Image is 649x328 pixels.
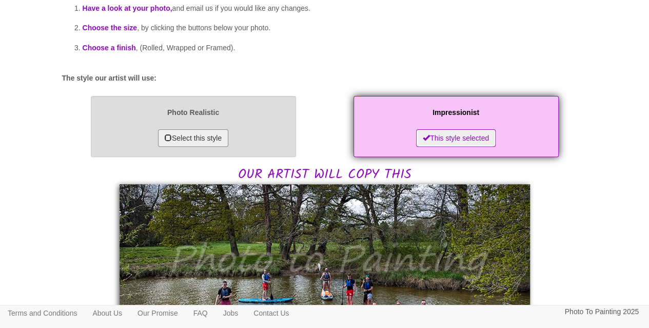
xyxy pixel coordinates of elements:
button: This style selected [416,129,496,147]
span: Choose the size [83,24,137,32]
li: , by clicking the buttons below your photo. [83,18,587,38]
span: Have a look at your photo, [83,4,172,12]
label: The style our artist will use: [62,73,156,83]
button: Select this style [158,129,228,147]
li: , (Rolled, Wrapped or Framed). [83,38,587,58]
a: Contact Us [246,305,297,321]
a: FAQ [186,305,215,321]
p: Photo To Painting 2025 [564,305,639,318]
p: Impressionist [364,106,548,119]
a: About Us [85,305,130,321]
a: Jobs [215,305,246,321]
h2: OUR ARTIST WILL COPY THIS [62,93,587,182]
a: Our Promise [130,305,186,321]
p: Photo Realistic [101,106,286,119]
span: Choose a finish [83,44,136,52]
